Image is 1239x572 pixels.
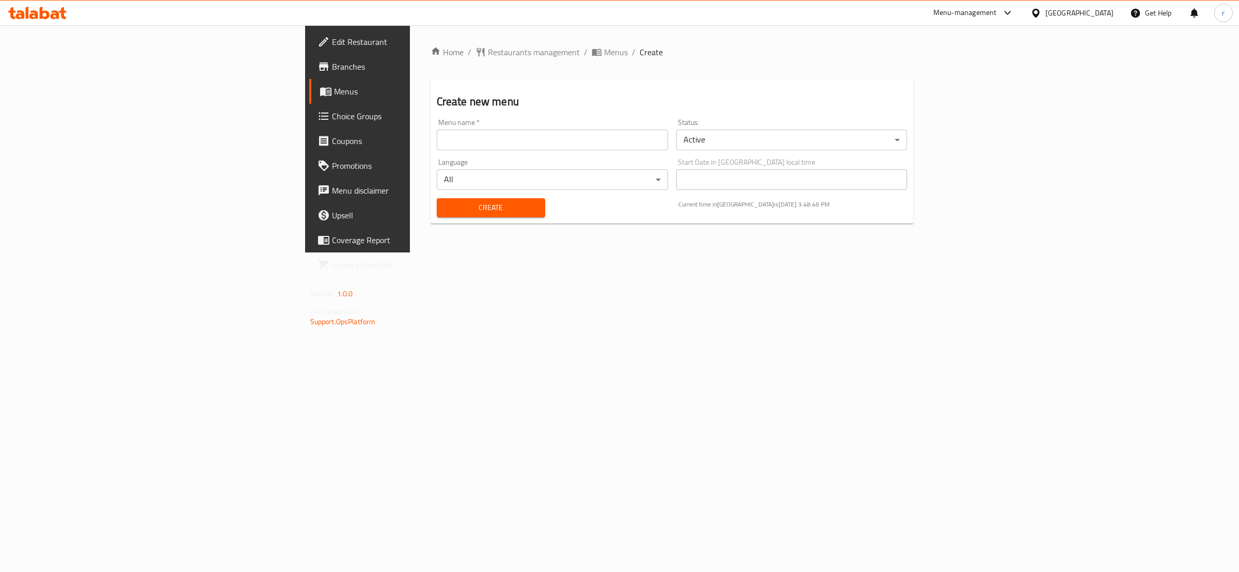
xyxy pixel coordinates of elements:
[488,46,580,58] span: Restaurants management
[332,234,504,246] span: Coverage Report
[332,135,504,147] span: Coupons
[332,36,504,48] span: Edit Restaurant
[309,29,512,54] a: Edit Restaurant
[632,46,636,58] li: /
[475,46,580,58] a: Restaurants management
[309,129,512,153] a: Coupons
[334,85,504,98] span: Menus
[332,259,504,271] span: Grocery Checklist
[332,110,504,122] span: Choice Groups
[337,287,353,300] span: 1.0.0
[332,160,504,172] span: Promotions
[678,200,908,209] p: Current time in [GEOGRAPHIC_DATA] is [DATE] 3:48:46 PM
[640,46,663,58] span: Create
[309,252,512,277] a: Grocery Checklist
[309,178,512,203] a: Menu disclaimer
[676,130,908,150] div: Active
[437,198,545,217] button: Create
[332,209,504,221] span: Upsell
[309,79,512,104] a: Menus
[592,46,628,58] a: Menus
[332,184,504,197] span: Menu disclaimer
[431,46,914,58] nav: breadcrumb
[309,153,512,178] a: Promotions
[933,7,997,19] div: Menu-management
[584,46,587,58] li: /
[310,315,376,328] a: Support.OpsPlatform
[310,305,358,318] span: Get support on:
[1222,7,1225,19] span: r
[437,130,668,150] input: Please enter Menu name
[604,46,628,58] span: Menus
[309,203,512,228] a: Upsell
[437,94,908,109] h2: Create new menu
[445,201,537,214] span: Create
[310,287,336,300] span: Version:
[309,228,512,252] a: Coverage Report
[309,104,512,129] a: Choice Groups
[332,60,504,73] span: Branches
[309,54,512,79] a: Branches
[1045,7,1114,19] div: [GEOGRAPHIC_DATA]
[437,169,668,190] div: All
